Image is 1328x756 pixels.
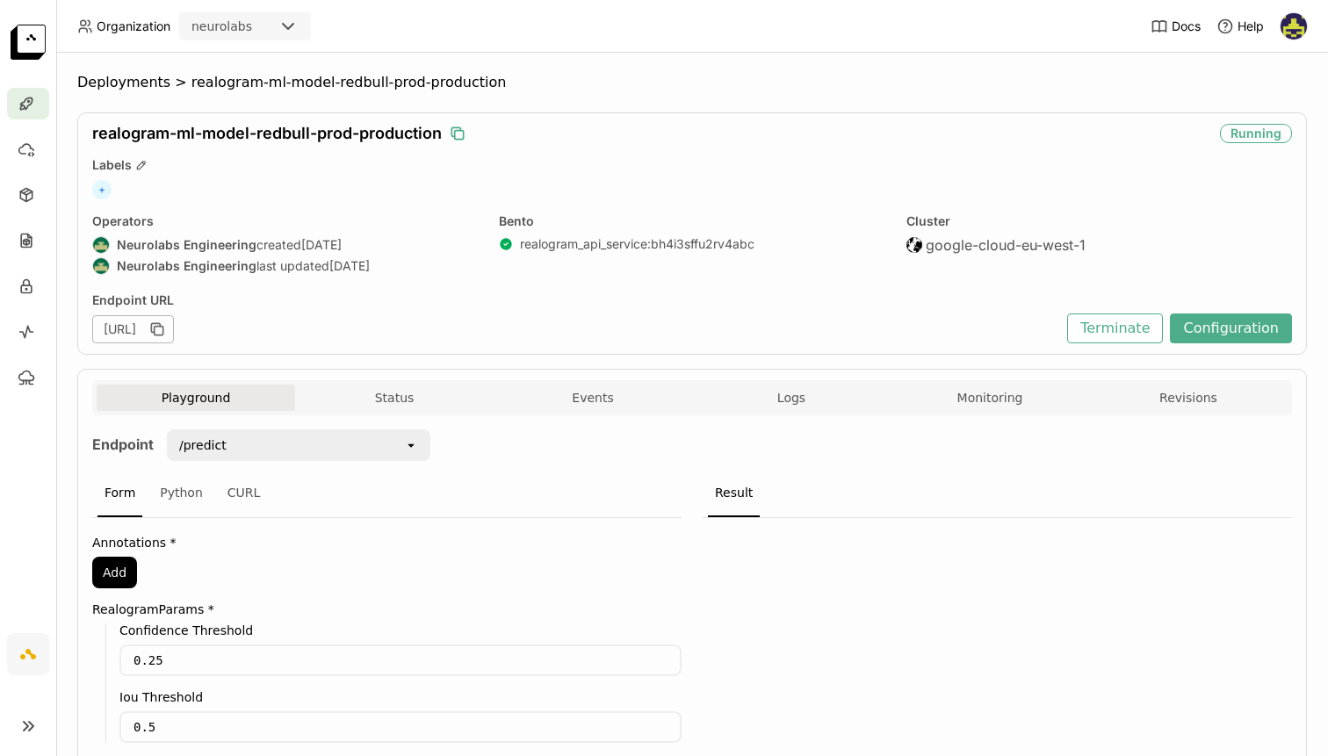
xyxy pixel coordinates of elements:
[92,315,174,343] div: [URL]
[92,236,478,254] div: created
[77,74,1307,91] nav: Breadcrumbs navigation
[119,690,682,704] label: Iou Threshold
[1170,313,1292,343] button: Configuration
[329,258,370,274] span: [DATE]
[92,292,1058,308] div: Endpoint URL
[295,385,494,411] button: Status
[891,385,1089,411] button: Monitoring
[93,237,109,253] img: Neurolabs Engineering
[1281,13,1307,40] img: Farouk Ghallabi
[93,258,109,274] img: Neurolabs Engineering
[404,438,418,452] svg: open
[97,18,170,34] span: Organization
[117,258,256,274] strong: Neurolabs Engineering
[92,124,442,143] span: realogram-ml-model-redbull-prod-production
[92,602,682,616] label: RealogramParams *
[1067,313,1163,343] button: Terminate
[1151,18,1201,35] a: Docs
[170,74,191,91] span: >
[1220,124,1292,143] div: Running
[254,18,256,36] input: Selected neurolabs.
[92,213,478,229] div: Operators
[906,213,1292,229] div: Cluster
[1216,18,1264,35] div: Help
[92,180,112,199] span: +
[708,470,760,517] div: Result
[191,18,252,35] div: neurolabs
[926,236,1086,254] span: google-cloud-eu-west-1
[777,390,805,406] span: Logs
[191,74,507,91] span: realogram-ml-model-redbull-prod-production
[179,436,227,454] div: /predict
[92,536,682,550] label: Annotations *
[97,385,295,411] button: Playground
[228,436,230,454] input: Selected /predict.
[499,213,884,229] div: Bento
[153,470,210,517] div: Python
[119,623,682,637] label: Confidence Threshold
[11,25,46,60] img: logo
[494,385,692,411] button: Events
[117,237,256,253] strong: Neurolabs Engineering
[1172,18,1201,34] span: Docs
[92,157,1292,173] div: Labels
[92,436,154,453] strong: Endpoint
[77,74,170,91] span: Deployments
[220,470,268,517] div: CURL
[92,257,478,275] div: last updated
[520,236,754,252] a: realogram_api_service:bh4i3sffu2rv4abc
[92,557,137,588] button: Add
[1089,385,1288,411] button: Revisions
[1238,18,1264,34] span: Help
[301,237,342,253] span: [DATE]
[97,470,142,517] div: Form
